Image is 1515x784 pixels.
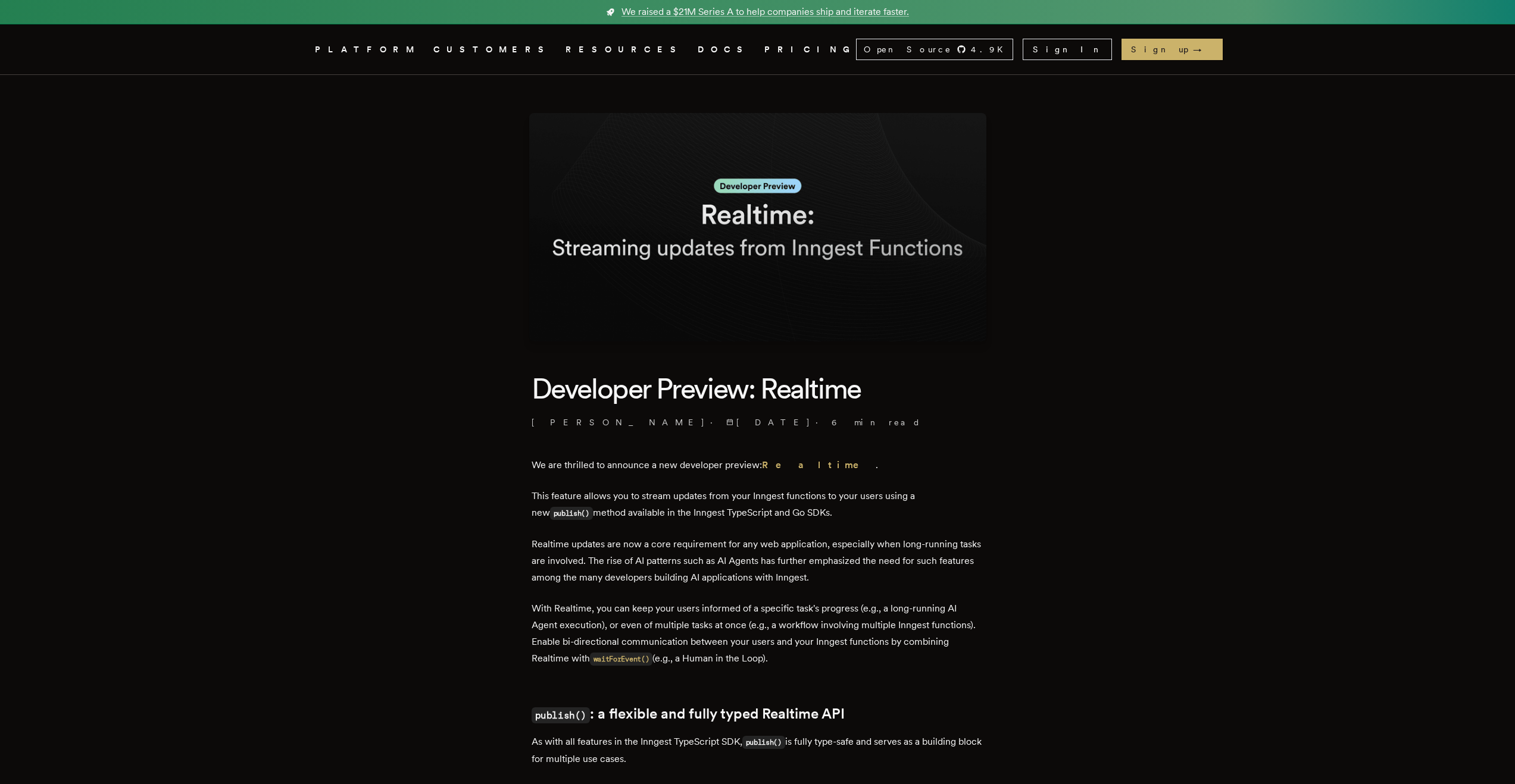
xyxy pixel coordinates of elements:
button: PLATFORM [315,42,419,57]
span: 4.9 K [971,43,1010,55]
p: With Realtime, you can keep your users informed of a specific task's progress (e.g., a long-runni... [532,600,984,667]
span: → [1193,43,1213,55]
p: Realtime updates are now a core requirement for any web application, especially when long-running... [532,536,984,586]
a: DOCS [698,42,750,57]
code: publish() [550,507,593,520]
a: CUSTOMERS [433,42,551,57]
code: publish() [532,707,590,723]
code: waitForEvent() [590,653,653,666]
a: Realtime [762,459,876,471]
img: Featured image for Developer Preview: Realtime blog post [529,113,986,341]
h2: : a flexible and fully typed Realtime API [532,705,984,724]
a: [PERSON_NAME] [532,416,705,428]
a: PRICING [764,42,856,57]
a: Sign In [1023,39,1112,60]
p: This feature allows you to stream updates from your Inngest functions to your users using a new m... [532,488,984,522]
a: waitForEvent() [590,653,653,664]
h1: Developer Preview: Realtime [532,370,984,407]
nav: Global [282,24,1234,74]
code: publish() [742,736,785,749]
a: Sign up [1122,39,1223,60]
p: · · [532,416,984,428]
span: We raised a $21M Series A to help companies ship and iterate faster. [621,5,909,19]
p: We are thrilled to announce a new developer preview: . [532,457,984,473]
button: RESOURCES [566,42,683,57]
span: Open Source [864,43,952,55]
p: As with all features in the Inngest TypeScript SDK, is fully type-safe and serves as a building b... [532,733,984,767]
span: 6 min read [832,416,921,428]
span: [DATE] [726,416,811,428]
